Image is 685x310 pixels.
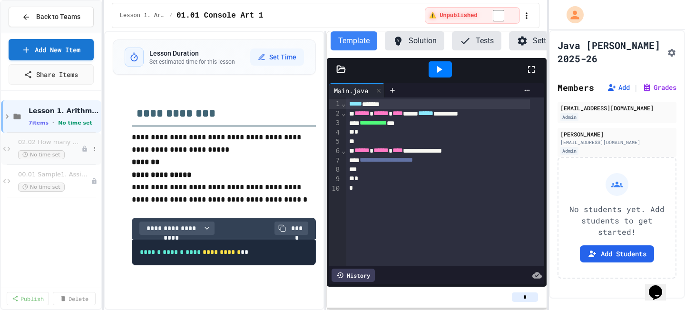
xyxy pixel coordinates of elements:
span: Lesson 1. Arithmetic, functions [29,107,99,115]
div: Main.java [329,83,385,97]
div: 5 [329,137,341,146]
button: Back to Teams [9,7,94,27]
div: Unpublished [81,145,88,152]
span: Fold line [341,100,346,107]
span: No time set [58,120,92,126]
a: Share Items [9,64,94,85]
div: ⚠️ Students cannot see this content! Click the toggle to publish it and make it visible to your c... [425,7,519,24]
button: More options [90,144,99,154]
input: publish toggle [481,10,516,21]
div: My Account [557,4,586,26]
span: Lesson 1. Arithmetic, functions [120,12,166,19]
span: 00.01 Sample1. Assignment (Input/Output testing) [18,171,91,179]
button: Template [331,31,377,50]
div: 4 [329,128,341,137]
div: [EMAIL_ADDRESS][DOMAIN_NAME] [560,104,674,112]
div: [PERSON_NAME] [560,130,674,138]
div: Admin [560,147,578,155]
div: History [332,269,375,282]
div: 6 [329,146,341,156]
a: Publish [7,292,49,305]
div: [EMAIL_ADDRESS][DOMAIN_NAME] [560,139,674,146]
button: Settings [509,31,568,50]
span: | [634,82,638,93]
span: 02.02 How many notebooks? [18,138,81,146]
div: 3 [329,118,341,128]
span: • [52,119,54,126]
span: Fold line [341,147,346,155]
p: Set estimated time for this lesson [149,58,235,66]
span: No time set [18,150,65,159]
button: Grades [642,83,676,92]
span: Back to Teams [36,12,80,22]
button: Add Students [580,245,654,262]
h1: Java [PERSON_NAME] 2025-26 [558,39,663,65]
div: 10 [329,184,341,194]
div: 9 [329,174,341,184]
div: Admin [560,113,578,121]
div: 2 [329,109,341,118]
h2: Members [558,81,594,94]
p: No students yet. Add students to get started! [566,203,668,238]
h3: Lesson Duration [149,48,235,58]
div: Unpublished [91,178,98,184]
a: Delete [53,292,95,305]
span: / [169,12,173,19]
button: Assignment Settings [667,46,676,58]
div: 1 [329,99,341,109]
button: Add [607,83,630,92]
span: 7 items [29,120,49,126]
button: Set Time [250,48,304,66]
div: 8 [329,165,341,174]
div: 7 [329,156,341,165]
span: No time set [18,183,65,192]
div: Main.java [329,86,373,96]
span: ⚠️ Unpublished [429,12,477,19]
iframe: chat widget [645,272,675,300]
span: Fold line [341,109,346,117]
button: Solution [385,31,444,50]
button: Tests [452,31,501,50]
span: 01.01 Console Art 1 [176,10,263,21]
a: Add New Item [9,39,94,60]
